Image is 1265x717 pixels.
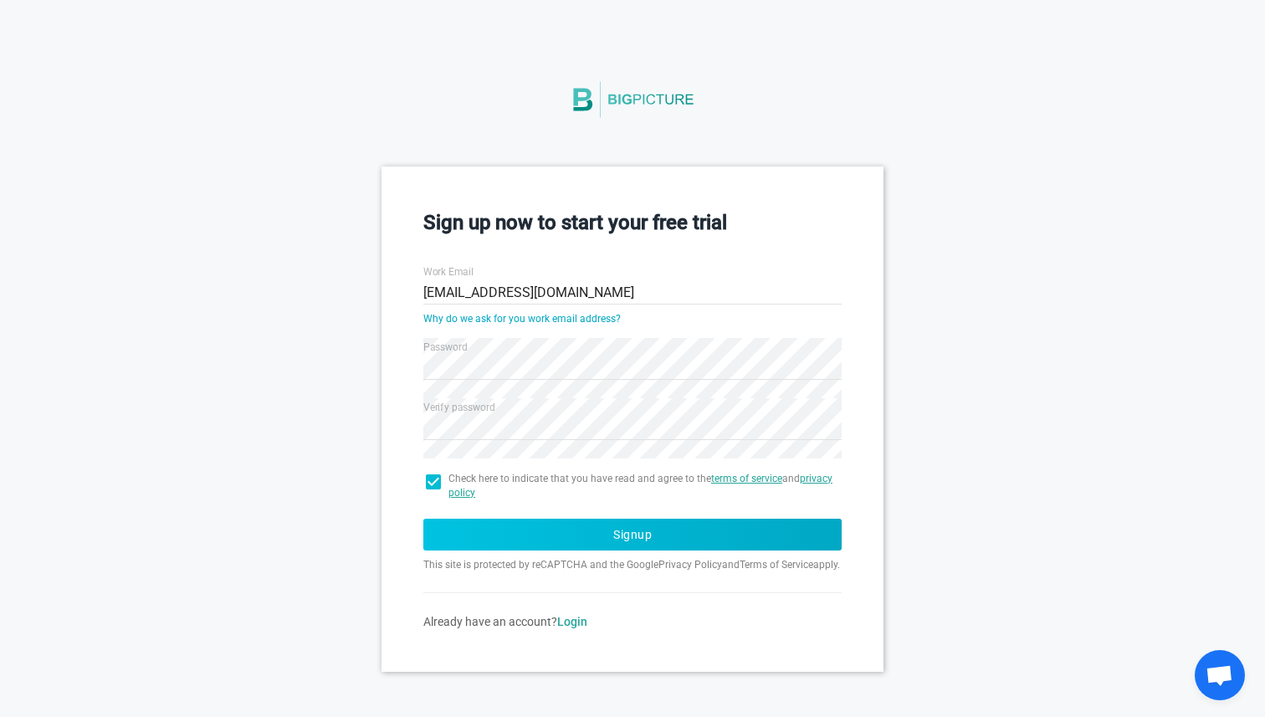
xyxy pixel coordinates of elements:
a: terms of service [711,473,782,484]
a: Terms of Service [740,559,813,571]
a: Privacy Policy [658,559,722,571]
a: Login [557,615,587,628]
a: Why do we ask for you work email address? [423,313,621,325]
span: Check here to indicate that you have read and agree to the and [448,472,842,500]
div: Open chat [1195,650,1245,700]
p: This site is protected by reCAPTCHA and the Google and apply. [423,557,842,572]
a: privacy policy [448,473,832,499]
button: Signup [423,519,842,551]
img: BigPicture [570,64,695,135]
h3: Sign up now to start your free trial [423,208,842,237]
div: Already have an account? [423,613,842,630]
